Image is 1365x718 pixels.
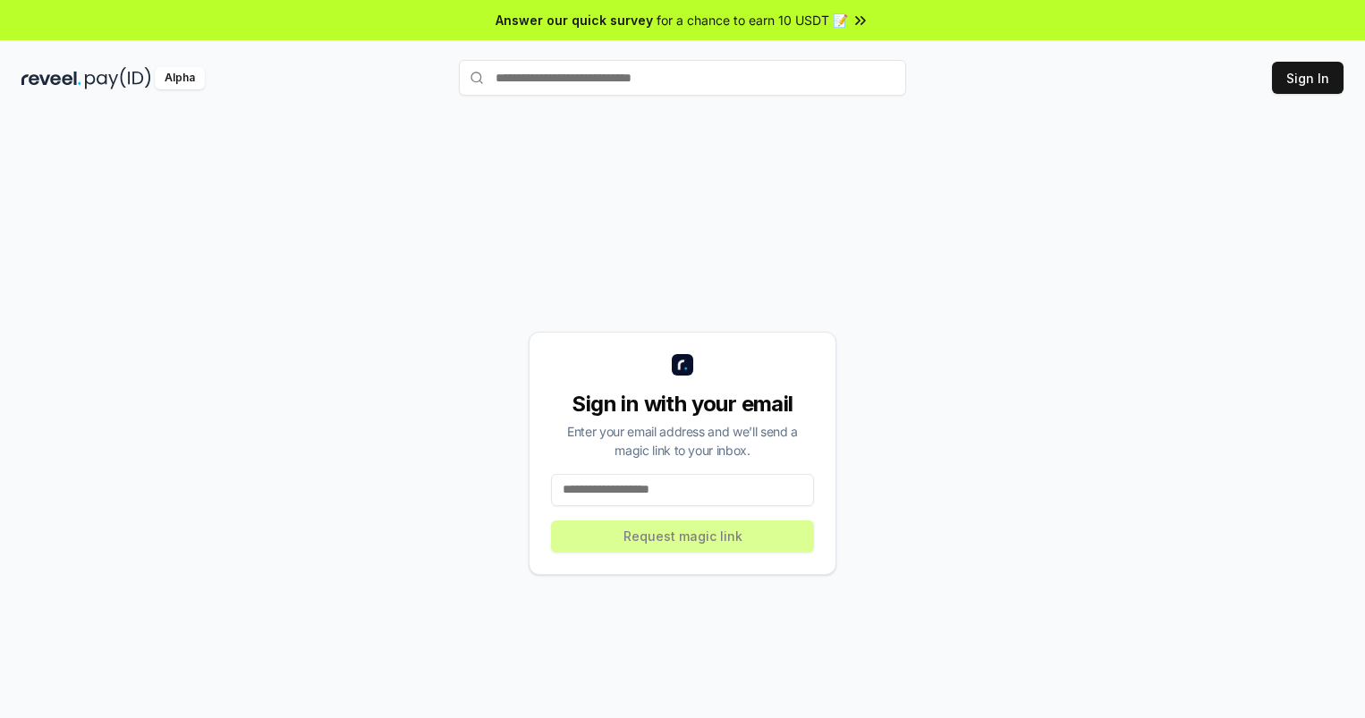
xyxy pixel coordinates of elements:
div: Alpha [155,67,205,89]
img: pay_id [85,67,151,89]
img: logo_small [672,354,693,376]
span: Answer our quick survey [496,11,653,30]
button: Sign In [1272,62,1344,94]
img: reveel_dark [21,67,81,89]
div: Sign in with your email [551,390,814,418]
span: for a chance to earn 10 USDT 📝 [657,11,848,30]
div: Enter your email address and we’ll send a magic link to your inbox. [551,422,814,460]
